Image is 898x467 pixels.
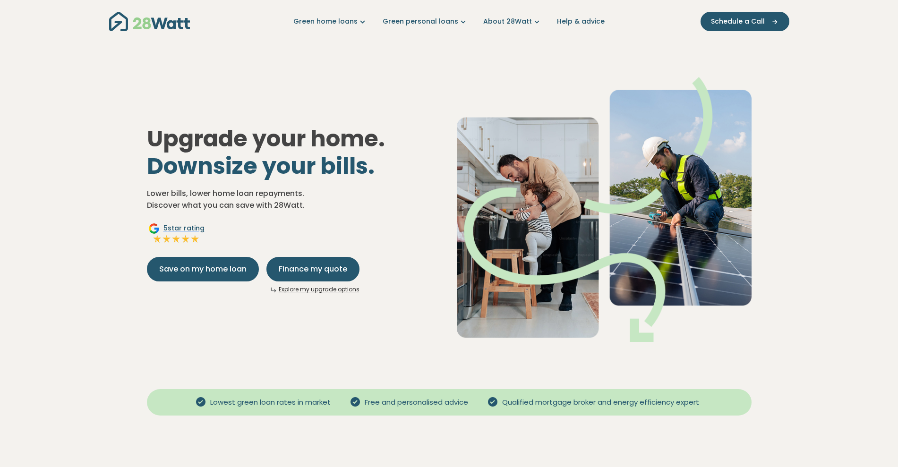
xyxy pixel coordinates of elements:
a: Google5star ratingFull starFull starFull starFull starFull star [147,223,206,246]
a: Green personal loans [383,17,468,26]
button: Save on my home loan [147,257,259,281]
span: Finance my quote [279,263,347,275]
a: Green home loans [293,17,368,26]
nav: Main navigation [109,9,789,34]
span: 5 star rating [163,223,205,233]
img: Full star [153,234,162,244]
img: Dad helping toddler [457,77,752,342]
img: Full star [190,234,200,244]
img: 28Watt [109,12,190,31]
span: Lowest green loan rates in market [206,397,334,408]
iframe: Chat Widget [851,422,898,467]
span: Qualified mortgage broker and energy efficiency expert [498,397,703,408]
img: Full star [171,234,181,244]
img: Full star [181,234,190,244]
span: Schedule a Call [711,17,765,26]
button: Schedule a Call [701,12,789,31]
p: Lower bills, lower home loan repayments. Discover what you can save with 28Watt. [147,187,442,212]
span: Downsize your bills. [147,150,375,182]
span: Free and personalised advice [361,397,472,408]
span: Save on my home loan [159,263,247,275]
a: Explore my upgrade options [279,285,359,293]
img: Full star [162,234,171,244]
a: About 28Watt [483,17,542,26]
h1: Upgrade your home. [147,125,442,179]
a: Help & advice [557,17,605,26]
img: Google [148,223,160,234]
button: Finance my quote [266,257,359,281]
